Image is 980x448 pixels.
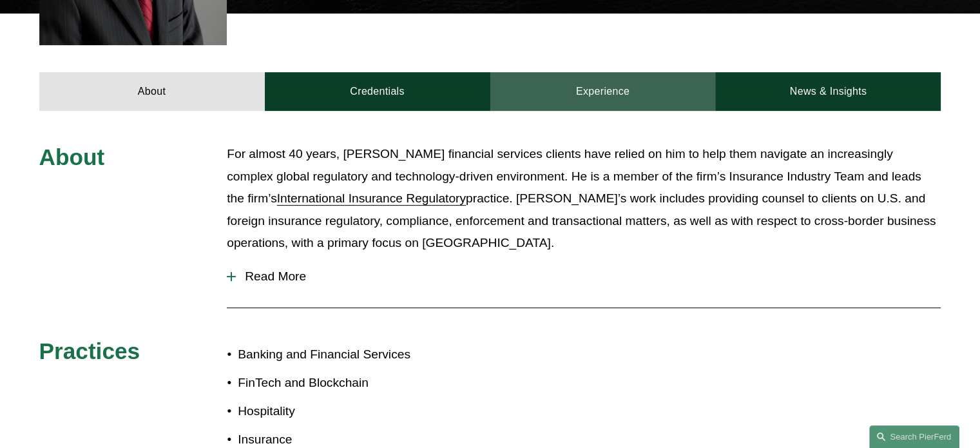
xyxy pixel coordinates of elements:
[277,191,466,205] a: International Insurance Regulatory
[236,269,941,284] span: Read More
[238,400,490,423] p: Hospitality
[715,72,941,111] a: News & Insights
[238,372,490,394] p: FinTech and Blockchain
[39,338,140,364] span: Practices
[869,425,959,448] a: Search this site
[39,144,105,170] span: About
[238,344,490,366] p: Banking and Financial Services
[227,260,941,293] button: Read More
[265,72,490,111] a: Credentials
[490,72,716,111] a: Experience
[227,143,941,255] p: For almost 40 years, [PERSON_NAME] financial services clients have relied on him to help them nav...
[39,72,265,111] a: About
